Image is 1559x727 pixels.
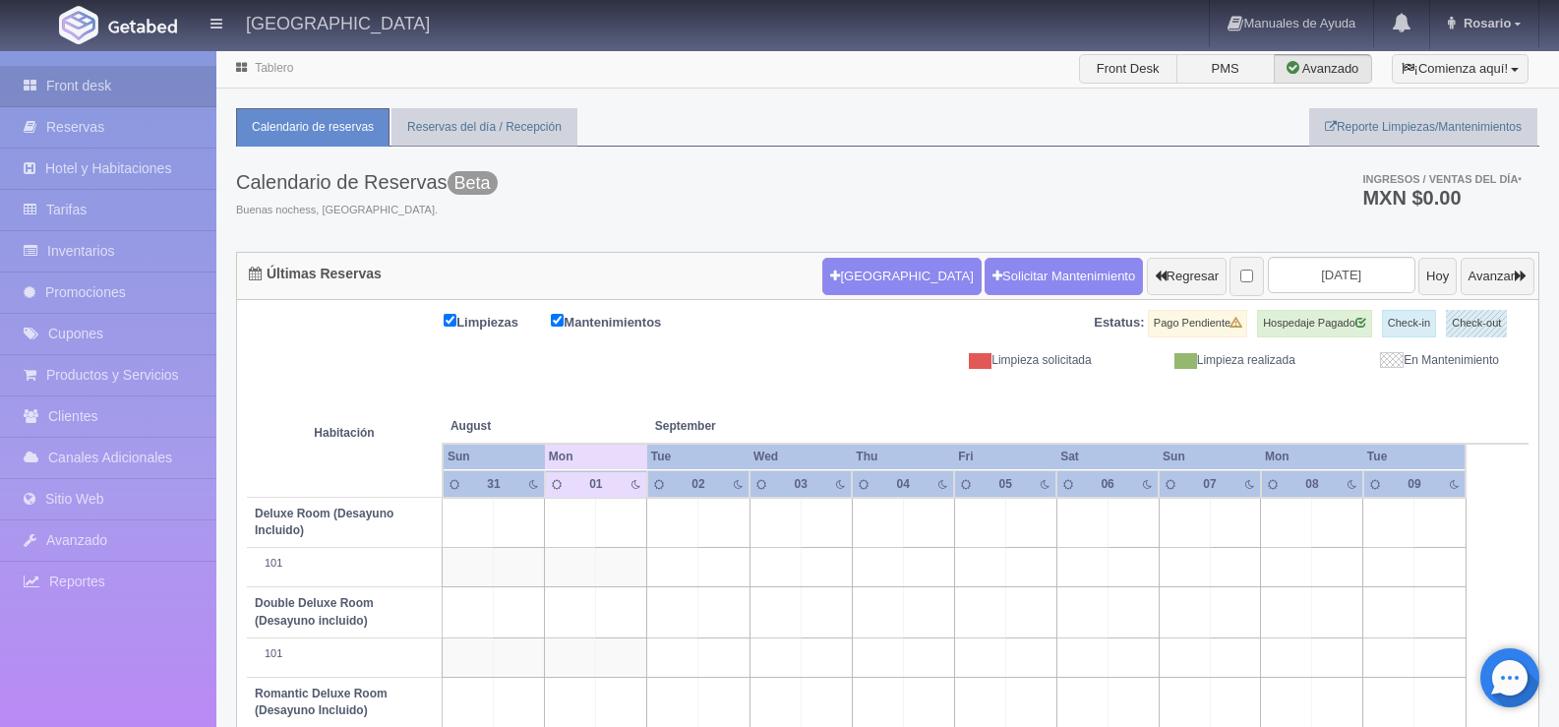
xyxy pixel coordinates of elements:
[1056,444,1159,470] th: Sat
[1418,258,1457,295] button: Hoy
[444,314,456,327] input: Limpiezas
[1159,444,1261,470] th: Sun
[314,426,374,440] strong: Habitación
[822,258,981,295] button: [GEOGRAPHIC_DATA]
[903,352,1107,369] div: Limpieza solicitada
[551,314,564,327] input: Mantenimientos
[246,10,430,34] h4: [GEOGRAPHIC_DATA]
[1363,444,1466,470] th: Tue
[1461,258,1534,295] button: Avanzar
[1399,476,1429,493] div: 09
[478,476,509,493] div: 31
[236,108,390,147] a: Calendario de reservas
[580,476,611,493] div: 01
[255,646,434,662] div: 101
[1446,310,1507,337] label: Check-out
[255,556,434,572] div: 101
[236,171,498,193] h3: Calendario de Reservas
[448,171,498,195] span: Beta
[1310,352,1514,369] div: En Mantenimiento
[1094,314,1144,333] label: Estatus:
[1194,476,1225,493] div: 07
[59,6,98,44] img: Getabed
[1296,476,1327,493] div: 08
[108,19,177,33] img: Getabed
[985,258,1143,295] a: Solicitar Mantenimiento
[1392,54,1529,84] button: ¡Comienza aquí!
[545,444,647,470] th: Mon
[236,203,498,218] span: Buenas nochess, [GEOGRAPHIC_DATA].
[1261,444,1363,470] th: Mon
[1362,188,1522,208] h3: MXN $0.00
[391,108,577,147] a: Reservas del día / Recepción
[1148,310,1247,337] label: Pago Pendiente
[990,476,1021,493] div: 05
[1147,258,1227,295] button: Regresar
[1176,54,1275,84] label: PMS
[1107,352,1310,369] div: Limpieza realizada
[1362,173,1522,185] span: Ingresos / Ventas del día
[647,444,750,470] th: Tue
[852,444,954,470] th: Thu
[750,444,852,470] th: Wed
[551,310,690,333] label: Mantenimientos
[444,310,548,333] label: Limpiezas
[1382,310,1436,337] label: Check-in
[1309,108,1537,147] a: Reporte Limpiezas/Mantenimientos
[1092,476,1122,493] div: 06
[954,444,1056,470] th: Fri
[450,418,639,435] span: August
[683,476,713,493] div: 02
[655,418,845,435] span: September
[443,444,545,470] th: Sun
[1079,54,1177,84] label: Front Desk
[888,476,919,493] div: 04
[1274,54,1372,84] label: Avanzado
[785,476,815,493] div: 03
[255,687,388,717] b: Romantic Deluxe Room (Desayuno Incluido)
[1459,16,1511,30] span: Rosario
[1257,310,1372,337] label: Hospedaje Pagado
[249,267,382,281] h4: Últimas Reservas
[255,507,393,537] b: Deluxe Room (Desayuno Incluido)
[255,61,293,75] a: Tablero
[255,596,374,627] b: Double Deluxe Room (Desayuno incluido)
